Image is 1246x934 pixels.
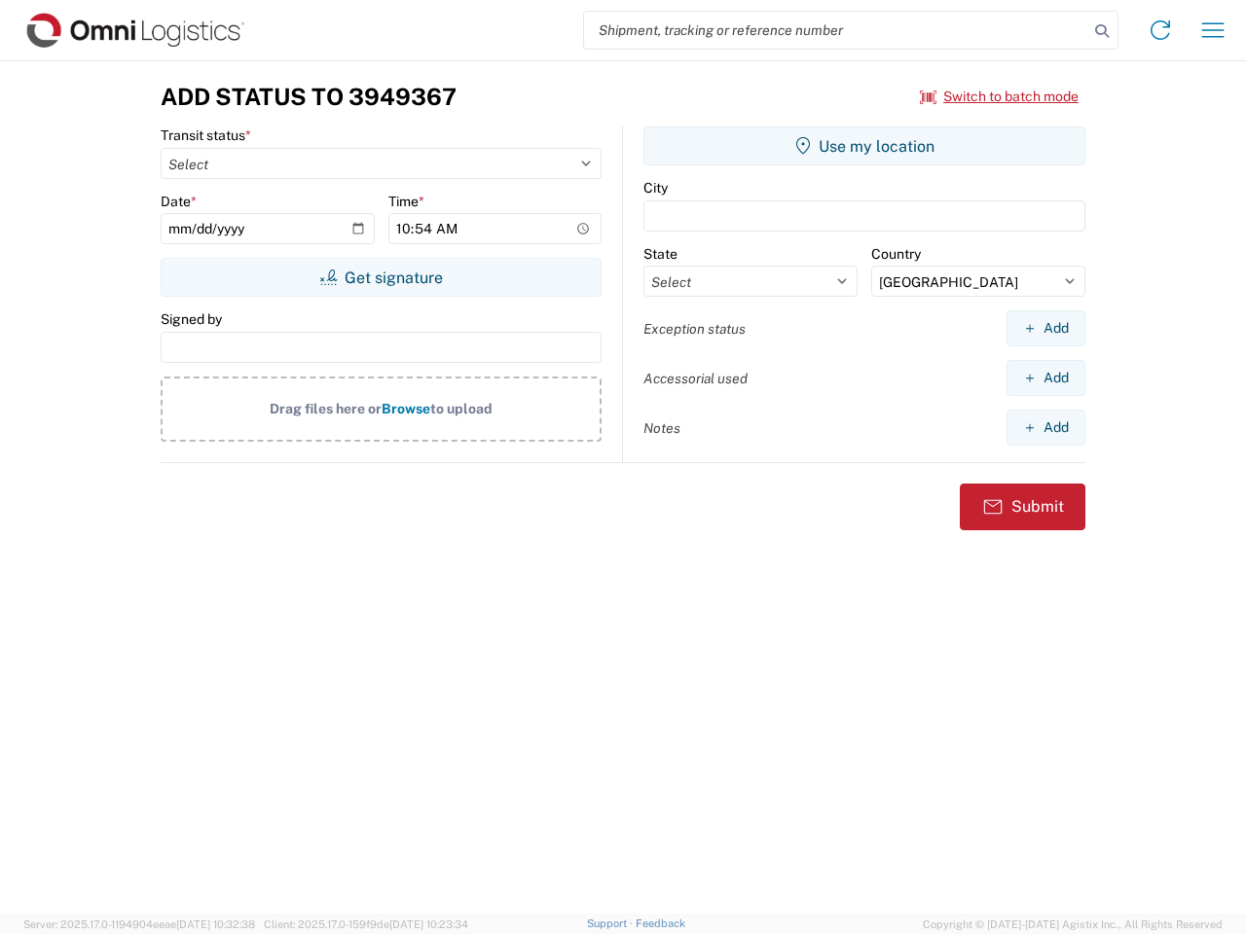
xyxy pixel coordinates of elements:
span: to upload [430,401,493,416]
label: Time [388,193,424,210]
input: Shipment, tracking or reference number [584,12,1088,49]
span: Client: 2025.17.0-159f9de [264,918,468,930]
h3: Add Status to 3949367 [161,83,457,111]
label: Accessorial used [643,370,748,387]
label: Date [161,193,197,210]
button: Submit [960,484,1085,530]
span: Browse [382,401,430,416]
button: Use my location [643,126,1085,165]
a: Feedback [636,917,685,929]
span: Server: 2025.17.0-1194904eeae [23,918,255,930]
button: Add [1007,310,1085,346]
button: Get signature [161,258,602,297]
label: State [643,245,678,263]
a: Support [587,917,636,929]
button: Add [1007,360,1085,396]
label: Signed by [161,310,222,328]
span: [DATE] 10:32:38 [176,918,255,930]
label: Notes [643,419,680,437]
label: Exception status [643,320,746,338]
label: Country [871,245,921,263]
span: [DATE] 10:23:34 [389,918,468,930]
label: Transit status [161,126,251,144]
span: Drag files here or [270,401,382,416]
label: City [643,179,668,197]
button: Add [1007,410,1085,446]
span: Copyright © [DATE]-[DATE] Agistix Inc., All Rights Reserved [923,916,1223,933]
button: Switch to batch mode [920,81,1079,113]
